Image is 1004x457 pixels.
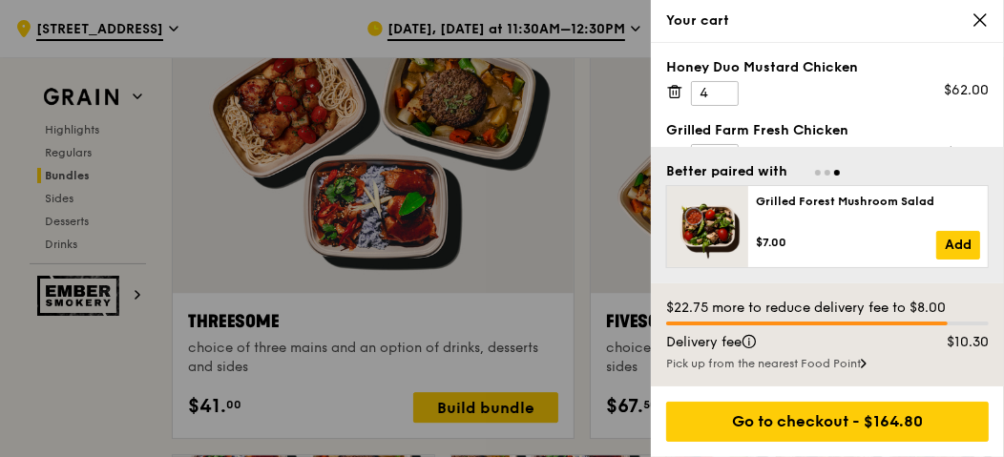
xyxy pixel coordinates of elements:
div: Grilled Farm Fresh Chicken [666,121,989,140]
div: Your cart [666,11,989,31]
div: Go to checkout - $164.80 [666,402,989,442]
div: $62.00 [944,81,989,100]
div: Better paired with [666,162,787,181]
div: Grilled Forest Mushroom Salad [756,194,980,209]
span: Go to slide 2 [825,170,830,176]
span: Go to slide 1 [815,170,821,176]
div: $15.00 [947,144,989,163]
div: Honey Duo Mustard Chicken [666,58,989,77]
div: $7.00 [756,235,936,250]
div: $10.30 [914,333,1001,352]
span: Go to slide 3 [834,170,840,176]
a: Add [936,231,980,260]
div: Delivery fee [655,333,914,352]
div: Pick up from the nearest Food Point [666,356,989,371]
div: $22.75 more to reduce delivery fee to $8.00 [666,299,989,318]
